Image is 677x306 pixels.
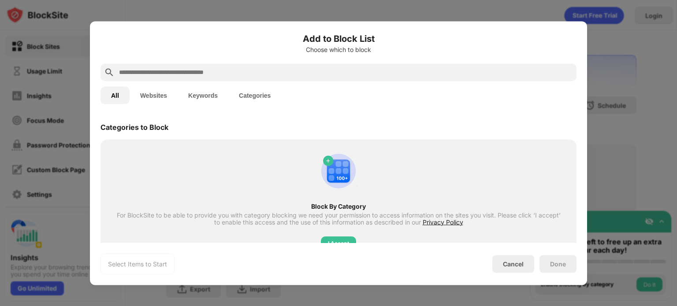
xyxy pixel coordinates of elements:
[423,218,463,225] span: Privacy Policy
[317,150,360,192] img: category-add.svg
[328,239,349,247] div: I Accept
[100,122,168,131] div: Categories to Block
[104,67,115,77] img: search.svg
[503,260,524,268] div: Cancel
[178,86,228,104] button: Keywords
[100,86,130,104] button: All
[100,46,577,53] div: Choose which to block
[108,259,167,268] div: Select Items to Start
[550,260,566,267] div: Done
[228,86,281,104] button: Categories
[130,86,178,104] button: Websites
[116,203,561,210] div: Block By Category
[100,32,577,45] h6: Add to Block List
[116,211,561,225] div: For BlockSite to be able to provide you with category blocking we need your permission to access ...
